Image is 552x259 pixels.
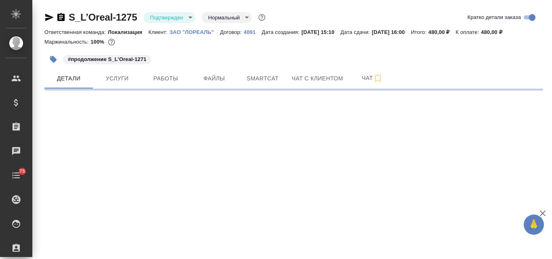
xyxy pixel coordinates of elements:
p: ЗАО "ЛОРЕАЛЬ" [170,29,220,35]
a: S_L’Oreal-1275 [69,12,137,23]
button: Добавить тэг [44,51,62,68]
svg: Подписаться [373,74,383,83]
span: 🙏 [527,216,541,233]
p: Ответственная команда: [44,29,108,35]
p: [DATE] 15:10 [301,29,341,35]
p: 4091 [244,29,261,35]
a: ЗАО "ЛОРЕАЛЬ" [170,28,220,35]
p: 480,00 ₽ [481,29,508,35]
span: 75 [15,167,30,175]
div: Подтвержден [143,12,195,23]
span: Работы [146,74,185,84]
button: Доп статусы указывают на важность/срочность заказа [257,12,267,23]
button: Нормальный [206,14,242,21]
span: продолжение S_L’Oreal-1271 [62,55,152,62]
p: Локализация [108,29,149,35]
p: Дата создания: [262,29,301,35]
p: 100% [91,39,106,45]
p: Дата сдачи: [341,29,372,35]
button: Скопировать ссылку [56,13,66,22]
p: #продолжение S_L’Oreal-1271 [68,55,146,63]
span: Smartcat [243,74,282,84]
p: Маржинальность: [44,39,91,45]
p: К оплате: [456,29,481,35]
button: Скопировать ссылку для ЯМессенджера [44,13,54,22]
p: [DATE] 16:00 [372,29,411,35]
a: 75 [2,165,30,185]
p: Договор: [220,29,244,35]
button: Подтвержден [147,14,185,21]
a: 4091 [244,28,261,35]
button: 🙏 [524,215,544,235]
p: Итого: [411,29,428,35]
span: Чат [353,73,392,83]
span: Услуги [98,74,137,84]
span: Детали [49,74,88,84]
span: Файлы [195,74,234,84]
p: 480,00 ₽ [428,29,456,35]
p: Клиент: [148,29,169,35]
span: Кратко детали заказа [468,13,521,21]
button: 0.00 RUB; [106,37,117,47]
span: Чат с клиентом [292,74,343,84]
div: Подтвержден [202,12,252,23]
